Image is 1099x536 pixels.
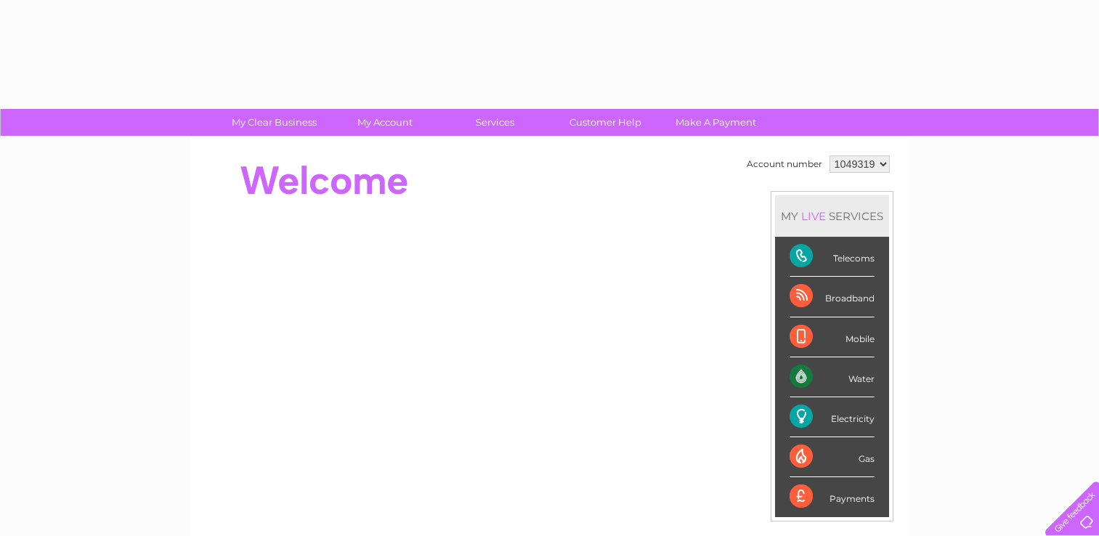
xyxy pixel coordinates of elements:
[790,277,875,317] div: Broadband
[790,437,875,477] div: Gas
[790,237,875,277] div: Telecoms
[798,209,829,223] div: LIVE
[775,195,889,237] div: MY SERVICES
[325,109,445,136] a: My Account
[790,397,875,437] div: Electricity
[546,109,665,136] a: Customer Help
[435,109,555,136] a: Services
[214,109,334,136] a: My Clear Business
[790,317,875,357] div: Mobile
[790,357,875,397] div: Water
[743,152,826,176] td: Account number
[790,477,875,516] div: Payments
[656,109,776,136] a: Make A Payment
